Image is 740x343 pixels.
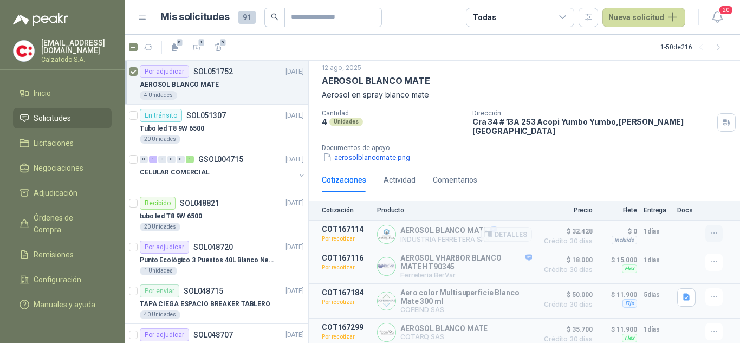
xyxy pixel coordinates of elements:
[622,334,637,342] div: Flex
[140,241,189,254] div: Por adjudicar
[34,249,74,261] span: Remisiones
[322,109,464,117] p: Cantidad
[13,208,112,240] a: Órdenes de Compra
[193,68,233,75] p: SOL051752
[13,13,68,26] img: Logo peakr
[167,156,176,163] div: 0
[322,234,371,244] p: Por recotizar
[125,280,308,324] a: Por enviarSOL048715[DATE] TAPA CIEGA ESPACIO BREAKER TABLERO40 Unidades
[140,328,189,341] div: Por adjudicar
[384,174,416,186] div: Actividad
[188,38,205,56] button: 1
[322,288,371,297] p: COT167184
[718,5,733,15] span: 20
[34,274,81,286] span: Configuración
[41,39,112,54] p: [EMAIL_ADDRESS][DOMAIN_NAME]
[140,156,148,163] div: 0
[140,167,210,178] p: CELULAR COMERCIAL
[622,299,637,308] div: Fijo
[140,65,189,78] div: Por adjudicar
[481,227,532,242] button: Detalles
[660,38,727,56] div: 1 - 50 de 216
[177,156,185,163] div: 0
[13,108,112,128] a: Solicitudes
[400,288,532,306] p: Aero color Multisuperficie Blanco Mate 300 ml
[140,91,177,100] div: 4 Unidades
[329,118,363,126] div: Unidades
[140,124,204,134] p: Tubo led T8 9W 6500
[538,254,593,267] span: $ 18.000
[472,109,713,117] p: Dirección
[400,235,497,243] p: INDUSTRIA FERRETERA SAS
[599,323,637,336] p: $ 11.900
[34,162,83,174] span: Negociaciones
[322,262,371,273] p: Por recotizar
[322,152,411,163] button: aerosolblancomate.png
[140,267,177,275] div: 1 Unidades
[198,38,205,47] span: 1
[160,9,230,25] h1: Mis solicitudes
[285,67,304,77] p: [DATE]
[285,198,304,209] p: [DATE]
[472,117,713,135] p: Cra 34 # 13A 253 Acopi Yumbo Yumbo , [PERSON_NAME][GEOGRAPHIC_DATA]
[322,63,361,73] p: 12 ago, 2025
[271,13,278,21] span: search
[285,111,304,121] p: [DATE]
[219,38,227,47] span: 6
[644,206,671,214] p: Entrega
[34,137,74,149] span: Licitaciones
[193,243,233,251] p: SOL048720
[140,223,180,231] div: 20 Unidades
[140,310,180,319] div: 40 Unidades
[400,333,488,341] p: COTARQ SAS
[34,87,51,99] span: Inicio
[538,206,593,214] p: Precio
[13,269,112,290] a: Configuración
[140,284,179,297] div: Por enviar
[433,174,477,186] div: Comentarios
[285,330,304,340] p: [DATE]
[322,323,371,332] p: COT167299
[34,299,95,310] span: Manuales y ayuda
[322,206,371,214] p: Cotización
[644,323,671,336] p: 1 días
[400,254,532,271] p: AEROSOL VHARBOR BLANCO MATE HT90345
[125,236,308,280] a: Por adjudicarSOL048720[DATE] Punto Ecológico 3 Puestos 40L Blanco Negro Verde Con Tapa1 Unidades
[622,264,637,273] div: Flex
[125,105,308,148] a: En tránsitoSOL051307[DATE] Tubo led T8 9W 650020 Unidades
[13,294,112,315] a: Manuales y ayuda
[149,156,157,163] div: 1
[285,286,304,296] p: [DATE]
[378,323,395,341] img: Company Logo
[322,332,371,342] p: Por recotizar
[210,38,227,56] button: 6
[538,267,593,273] span: Crédito 30 días
[34,212,101,236] span: Órdenes de Compra
[599,254,637,267] p: $ 15.000
[677,206,699,214] p: Docs
[612,236,637,244] div: Incluido
[599,206,637,214] p: Flete
[13,158,112,178] a: Negociaciones
[599,225,637,238] p: $ 0
[538,288,593,301] span: $ 50.000
[285,154,304,165] p: [DATE]
[400,271,532,279] p: Ferreteria BerVar
[193,331,233,339] p: SOL048707
[400,226,497,236] p: AEROSOL BLANCO MATE
[538,323,593,336] span: $ 35.700
[158,156,166,163] div: 0
[184,287,223,295] p: SOL048715
[166,38,184,56] button: 6
[41,56,112,63] p: Calzatodo S.A.
[322,75,430,87] p: AEROSOL BLANCO MATE
[176,38,184,47] span: 6
[140,109,182,122] div: En tránsito
[140,197,176,210] div: Recibido
[140,135,180,144] div: 20 Unidades
[140,80,219,90] p: AEROSOL BLANCO MATE
[125,192,308,236] a: RecibidoSOL048821[DATE] tubo led T8 9W 650020 Unidades
[125,61,308,105] a: Por adjudicarSOL051752[DATE] AEROSOL BLANCO MATE4 Unidades
[400,324,488,333] p: AEROSOL BLANCO MATE
[322,174,366,186] div: Cotizaciones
